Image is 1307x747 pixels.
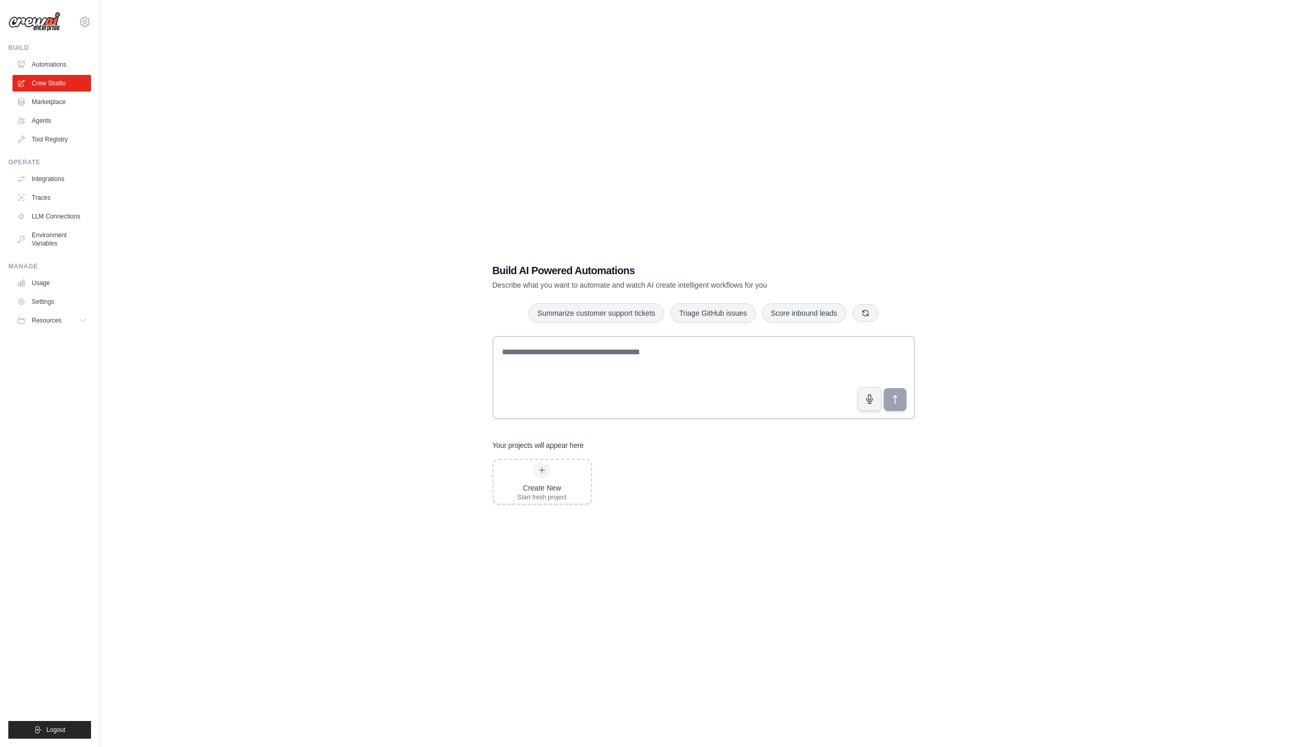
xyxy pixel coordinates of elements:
[12,293,91,310] a: Settings
[493,263,842,278] h1: Build AI Powered Automations
[12,227,91,252] a: Environment Variables
[517,493,567,501] div: Start fresh project
[8,12,60,32] img: Logo
[12,131,91,148] a: Tool Registry
[528,303,664,323] button: Summarize customer support tickets
[32,316,61,325] span: Resources
[8,721,91,739] button: Logout
[12,94,91,110] a: Marketplace
[762,303,846,323] button: Score inbound leads
[12,56,91,73] a: Automations
[517,483,567,493] div: Create New
[493,440,584,450] h3: Your projects will appear here
[8,262,91,271] div: Manage
[670,303,756,323] button: Triage GitHub issues
[858,387,882,411] button: Click to speak your automation idea
[12,275,91,291] a: Usage
[12,208,91,225] a: LLM Connections
[12,75,91,92] a: Crew Studio
[12,112,91,129] a: Agents
[8,158,91,166] div: Operate
[8,44,91,52] div: Build
[12,189,91,206] a: Traces
[12,171,91,187] a: Integrations
[12,312,91,329] button: Resources
[46,726,66,734] span: Logout
[493,280,842,290] p: Describe what you want to automate and watch AI create intelligent workflows for you
[852,304,878,322] button: Get new suggestions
